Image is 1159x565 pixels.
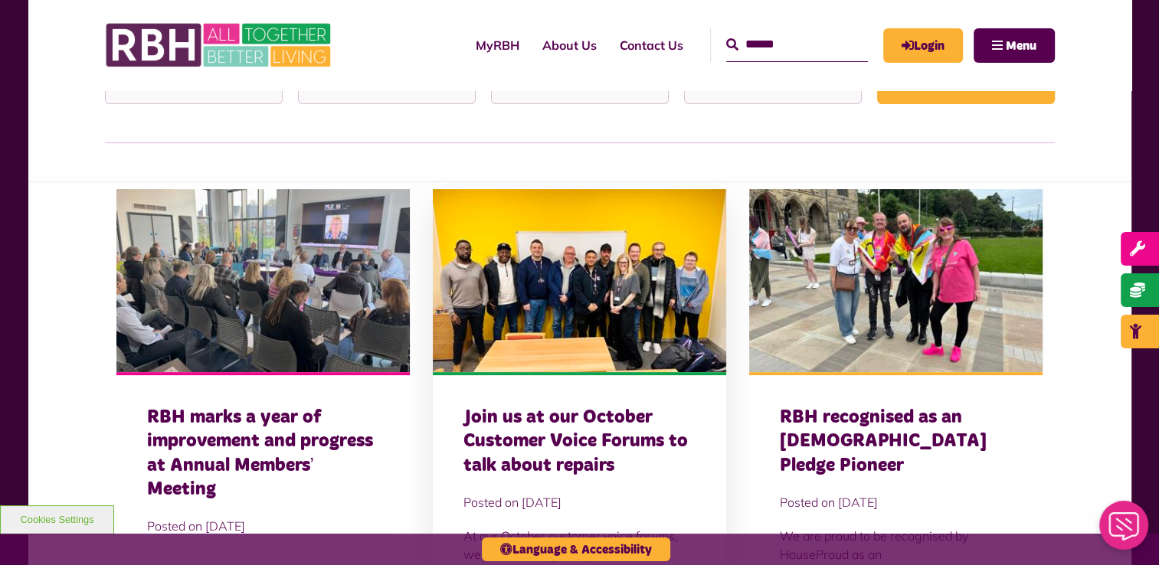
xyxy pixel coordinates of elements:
[147,517,379,535] span: Posted on [DATE]
[464,24,531,66] a: MyRBH
[780,493,1012,511] span: Posted on [DATE]
[974,28,1055,63] button: Navigation
[749,189,1043,373] img: RBH customers and colleagues at the Rochdale Pride event outside the town hall
[463,493,696,511] span: Posted on [DATE]
[147,406,379,501] h3: RBH marks a year of improvement and progress at Annual Members’ Meeting
[463,406,696,478] h3: Join us at our October Customer Voice Forums to talk about repairs
[608,24,695,66] a: Contact Us
[531,24,608,66] a: About Us
[1090,496,1159,565] iframe: Netcall Web Assistant for live chat
[1006,40,1036,52] span: Menu
[116,189,410,373] img: Board Meeting
[883,28,963,63] a: MyRBH
[482,537,670,561] button: Language & Accessibility
[105,15,335,75] img: RBH
[780,406,1012,478] h3: RBH recognised as an [DEMOGRAPHIC_DATA] Pledge Pioneer
[433,189,726,373] img: Group photo of customers and colleagues at the Lighthouse Project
